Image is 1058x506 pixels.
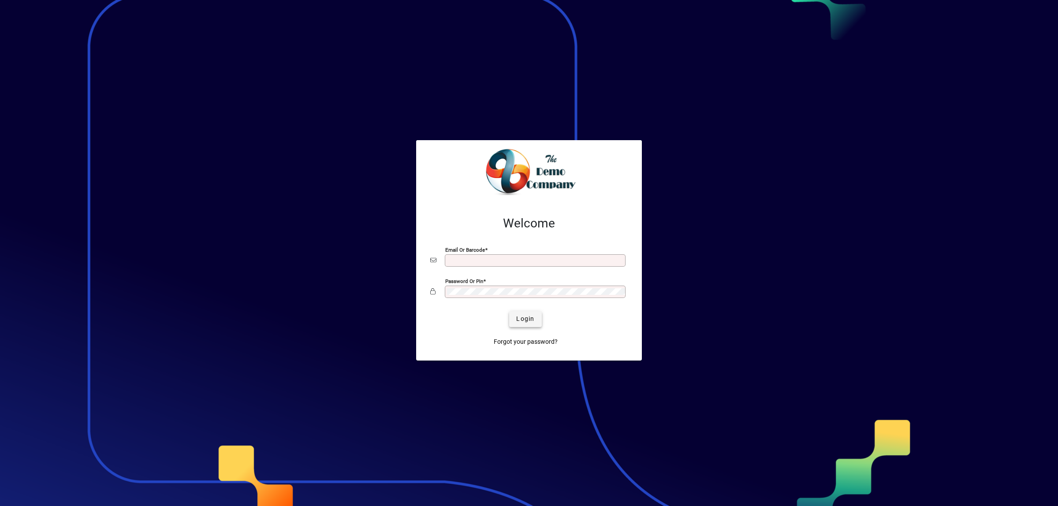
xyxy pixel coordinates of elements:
h2: Welcome [430,216,628,231]
span: Forgot your password? [494,337,558,346]
span: Login [516,314,534,324]
mat-label: Password or Pin [445,278,483,284]
button: Login [509,311,541,327]
mat-label: Email or Barcode [445,246,485,253]
a: Forgot your password? [490,334,561,350]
